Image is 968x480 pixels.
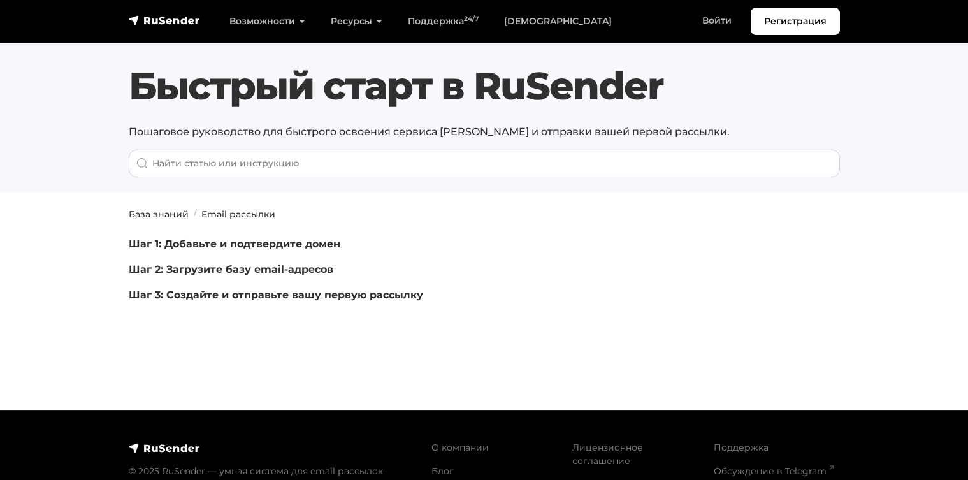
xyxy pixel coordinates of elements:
a: Шаг 2: Загрузите базу email-адресов [129,263,333,275]
a: О компании [431,442,489,453]
img: Поиск [136,157,148,169]
sup: 24/7 [464,15,479,23]
a: Возможности [217,8,318,34]
a: Поддержка [714,442,769,453]
a: Блог [431,465,454,477]
a: Шаг 3: Создайте и отправьте вашу первую рассылку [129,289,423,301]
a: Email рассылки [201,208,275,220]
a: Шаг 1: Добавьте и подтвердите домен [129,238,340,250]
img: RuSender [129,14,200,27]
nav: breadcrumb [121,208,848,221]
a: База знаний [129,208,189,220]
a: Регистрация [751,8,840,35]
p: Пошаговое руководство для быстрого освоения сервиса [PERSON_NAME] и отправки вашей первой рассылки. [129,124,840,140]
a: [DEMOGRAPHIC_DATA] [491,8,625,34]
a: Ресурсы [318,8,395,34]
a: Лицензионное соглашение [572,442,643,467]
a: Поддержка24/7 [395,8,491,34]
a: Войти [690,8,744,34]
input: When autocomplete results are available use up and down arrows to review and enter to go to the d... [129,150,840,177]
h1: Быстрый старт в RuSender [129,63,840,109]
a: Обсуждение в Telegram [714,465,834,477]
img: RuSender [129,442,200,455]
